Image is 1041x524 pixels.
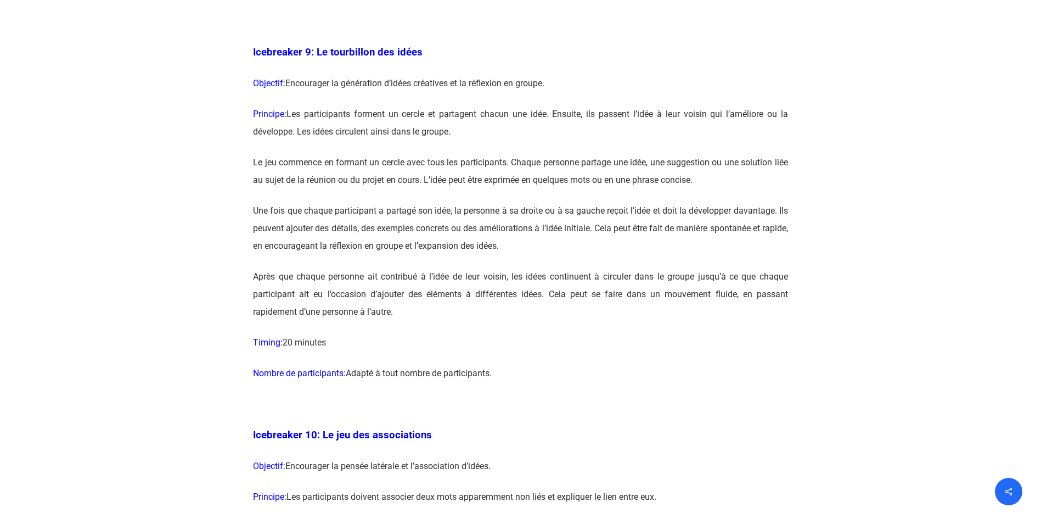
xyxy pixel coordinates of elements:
[253,458,788,488] p: Encourager la pensée latérale et l’association d’idées.
[253,75,788,105] p: Encourager la génération d’idées créatives et la réflexion en groupe.
[253,202,788,268] p: Une fois que chaque participant a partagé son idée, la personne à sa droite ou à sa gauche reçoit...
[253,334,788,365] p: 20 minutes
[253,154,788,202] p: Le jeu commence en formant un cercle avec tous les participants. Chaque personne partage une idée...
[253,488,788,519] p: Les participants doivent associer deux mots apparemment non liés et expliquer le lien entre eux.
[253,337,283,348] span: Timing:
[253,105,788,154] p: Les participants forment un cercle et partagent chacun une idée. Ensuite, ils passent l’idée à le...
[253,461,285,471] span: Objectif:
[253,365,788,395] p: Adapté à tout nombre de participants.
[253,268,788,334] p: Après que chaque personne ait contribué à l’idée de leur voisin, les idées continuent à circuler ...
[253,492,286,502] span: Principe:
[253,429,432,441] span: Icebreaker 10: Le jeu des associations
[253,368,346,378] span: Nombre de participants:
[253,109,286,119] span: Principe:
[253,78,285,88] span: Objectif:
[253,46,423,58] span: Icebreaker 9: Le tourbillon des idées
